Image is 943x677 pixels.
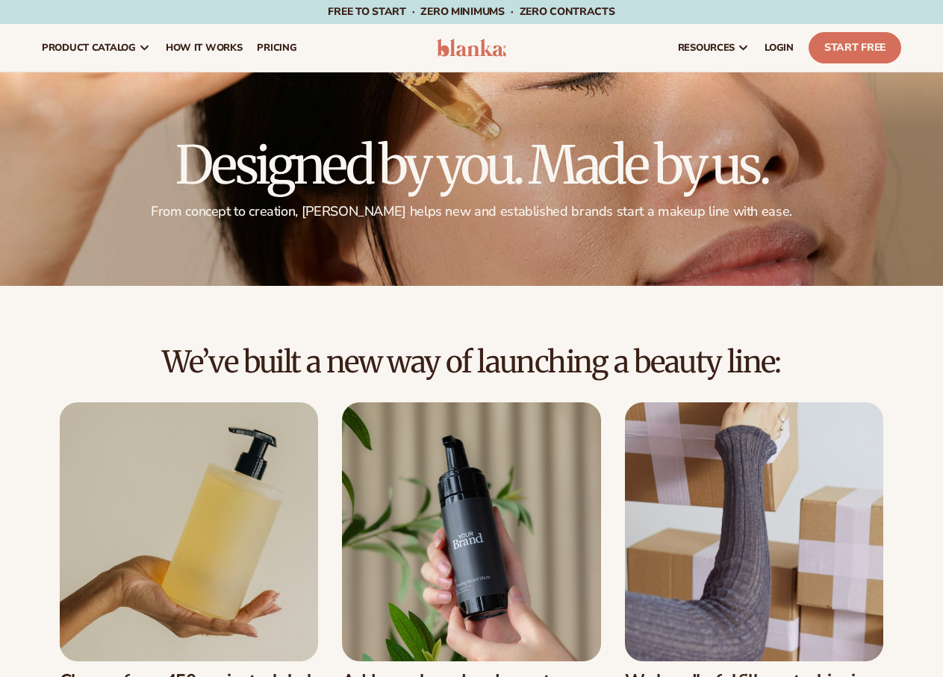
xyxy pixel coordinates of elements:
[625,402,884,661] img: Female moving shipping boxes.
[42,42,136,54] span: product catalog
[757,24,801,72] a: LOGIN
[166,42,243,54] span: How It Works
[765,42,794,54] span: LOGIN
[42,139,901,191] h1: Designed by you. Made by us.
[678,42,735,54] span: resources
[249,24,304,72] a: pricing
[158,24,250,72] a: How It Works
[437,39,507,57] img: logo
[809,32,901,63] a: Start Free
[60,402,319,661] img: Female hand holding soap bottle.
[42,346,901,378] h2: We’ve built a new way of launching a beauty line:
[257,42,296,54] span: pricing
[34,24,158,72] a: product catalog
[328,4,614,19] span: Free to start · ZERO minimums · ZERO contracts
[42,203,901,220] p: From concept to creation, [PERSON_NAME] helps new and established brands start a makeup line with...
[670,24,757,72] a: resources
[342,402,601,661] img: Male hand holding beard wash.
